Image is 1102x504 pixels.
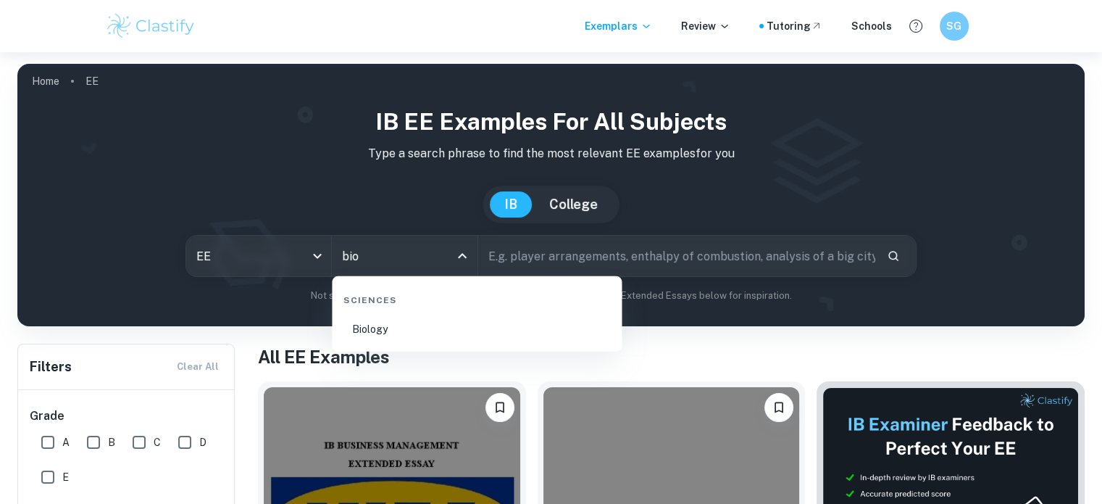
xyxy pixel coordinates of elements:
p: Type a search phrase to find the most relevant EE examples for you [29,145,1073,162]
a: Home [32,71,59,91]
span: E [62,469,69,485]
div: Sciences [338,282,616,313]
span: C [154,434,161,450]
button: Bookmark [485,393,514,422]
span: A [62,434,70,450]
input: E.g. player arrangements, enthalpy of combustion, analysis of a big city... [478,236,875,276]
span: D [199,434,206,450]
h1: IB EE examples for all subjects [29,104,1073,139]
button: Bookmark [764,393,793,422]
button: SG [940,12,969,41]
h6: SG [946,18,962,34]
h1: All EE Examples [258,344,1085,370]
h6: Filters [30,357,72,377]
h6: Grade [30,408,224,425]
p: Exemplars [585,18,652,34]
button: Close [452,246,472,266]
img: profile cover [17,64,1085,326]
span: B [108,434,115,450]
p: Review [681,18,730,34]
button: College [535,191,612,218]
p: EE [85,73,99,89]
li: Biology [338,313,616,346]
button: IB [490,191,532,218]
a: Tutoring [767,18,822,34]
a: Schools [851,18,892,34]
p: Not sure what to search for? You can always look through our example Extended Essays below for in... [29,289,1073,303]
img: Clastify logo [105,12,197,41]
button: Search [881,244,906,268]
button: Help and Feedback [903,14,928,38]
div: EE [186,236,331,276]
